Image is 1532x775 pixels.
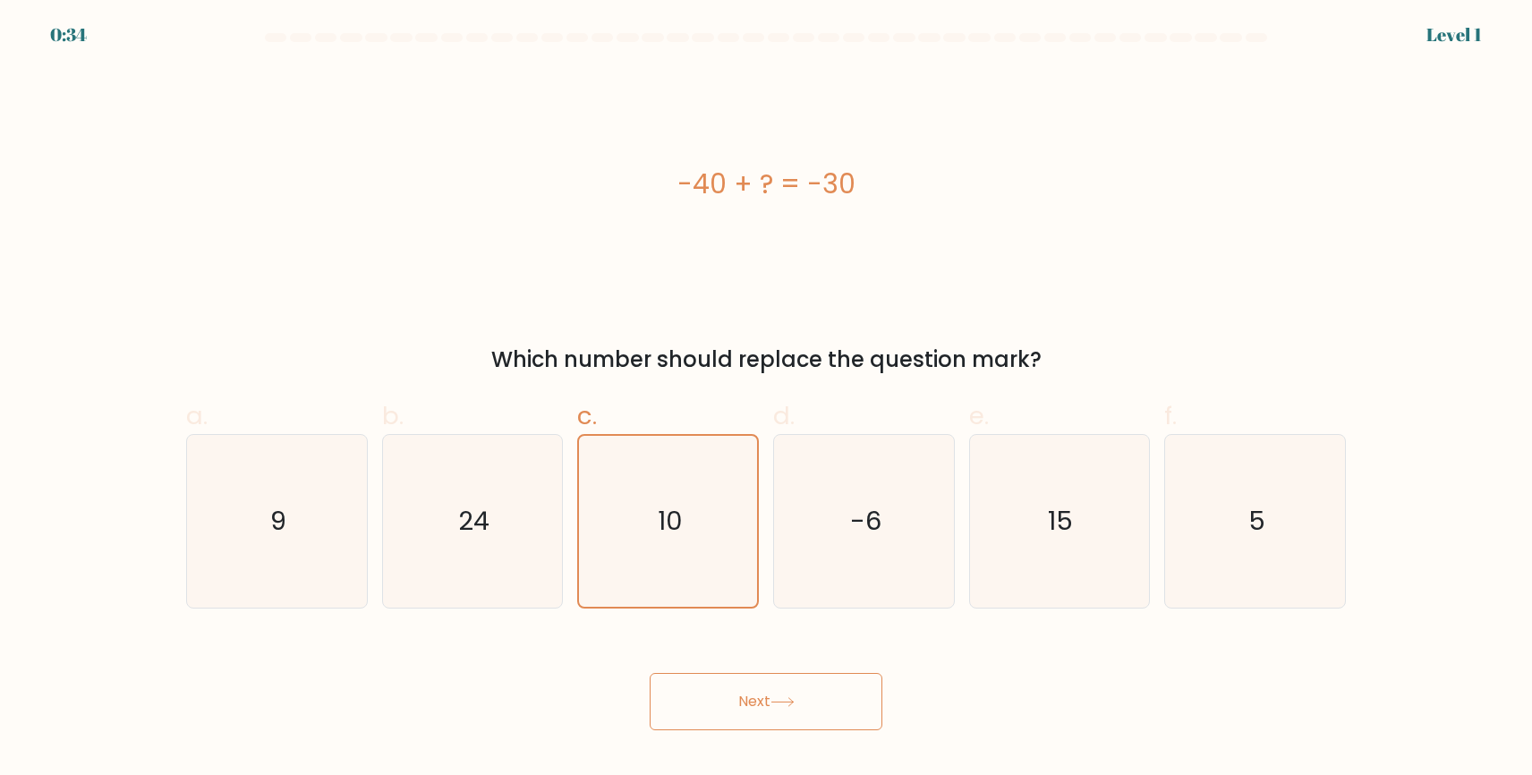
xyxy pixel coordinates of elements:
[773,398,795,433] span: d.
[1164,398,1177,433] span: f.
[650,673,882,730] button: Next
[577,398,597,433] span: c.
[186,164,1346,204] div: -40 + ? = -30
[186,398,208,433] span: a.
[1049,503,1074,539] text: 15
[658,503,682,539] text: 10
[850,503,881,539] text: -6
[458,503,489,539] text: 24
[270,503,286,539] text: 9
[1248,503,1265,539] text: 5
[197,344,1335,376] div: Which number should replace the question mark?
[1426,21,1482,48] div: Level 1
[969,398,989,433] span: e.
[50,21,87,48] div: 0:34
[382,398,404,433] span: b.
